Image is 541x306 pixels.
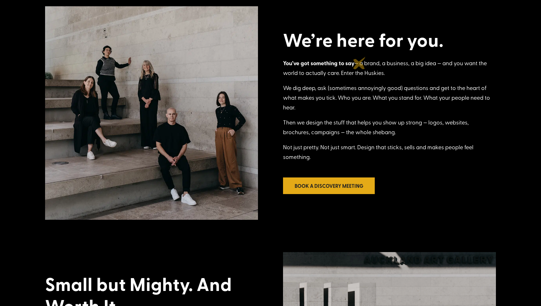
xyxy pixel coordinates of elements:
[283,58,496,83] p: — a brand, a business, a big idea — and you want the world to actually care. Enter the Huskies.
[283,142,496,171] p: Not just pretty. Not just smart. Design that sticks, sells and makes people feel something.
[45,6,258,219] img: 1742
[283,59,354,67] strong: You’ve got something to say
[283,177,375,194] a: Book a Discovery Meeting
[283,118,496,142] p: Then we design the stuff that helps you show up strong — logos, websites, brochures, campaigns — ...
[283,29,496,54] h2: We’re here for you.
[283,83,496,118] p: We dig deep, ask (sometimes annoyingly good) questions and get to the heart of what makes you tic...
[45,215,258,221] picture: SS_Husk_Team2024-47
